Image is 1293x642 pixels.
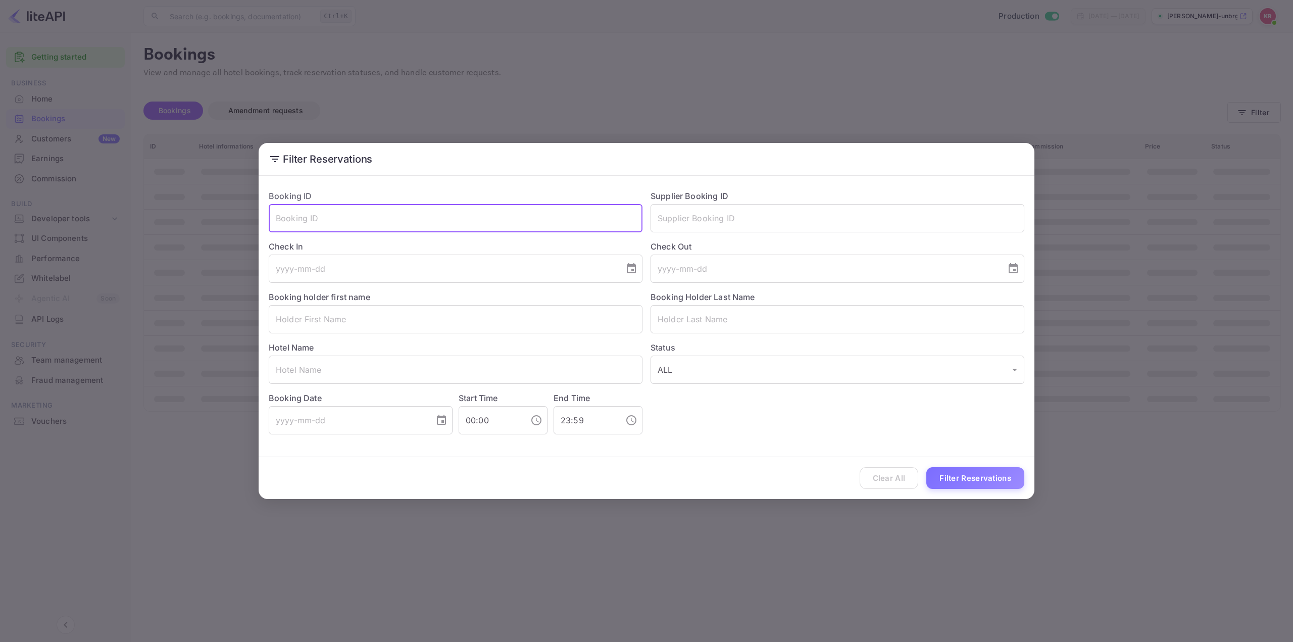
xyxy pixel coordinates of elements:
[269,356,642,384] input: Hotel Name
[431,410,452,430] button: Choose date
[526,410,546,430] button: Choose time, selected time is 12:00 AM
[1003,259,1023,279] button: Choose date
[269,240,642,253] label: Check In
[621,410,641,430] button: Choose time, selected time is 11:59 PM
[269,342,314,353] label: Hotel Name
[651,204,1024,232] input: Supplier Booking ID
[269,292,370,302] label: Booking holder first name
[259,143,1034,175] h2: Filter Reservations
[651,292,755,302] label: Booking Holder Last Name
[459,393,498,403] label: Start Time
[269,305,642,333] input: Holder First Name
[269,406,427,434] input: yyyy-mm-dd
[651,341,1024,354] label: Status
[651,255,999,283] input: yyyy-mm-dd
[651,240,1024,253] label: Check Out
[651,305,1024,333] input: Holder Last Name
[554,393,590,403] label: End Time
[926,467,1024,489] button: Filter Reservations
[269,191,312,201] label: Booking ID
[459,406,522,434] input: hh:mm
[269,255,617,283] input: yyyy-mm-dd
[554,406,617,434] input: hh:mm
[651,356,1024,384] div: ALL
[621,259,641,279] button: Choose date
[269,204,642,232] input: Booking ID
[269,392,453,404] label: Booking Date
[651,191,728,201] label: Supplier Booking ID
